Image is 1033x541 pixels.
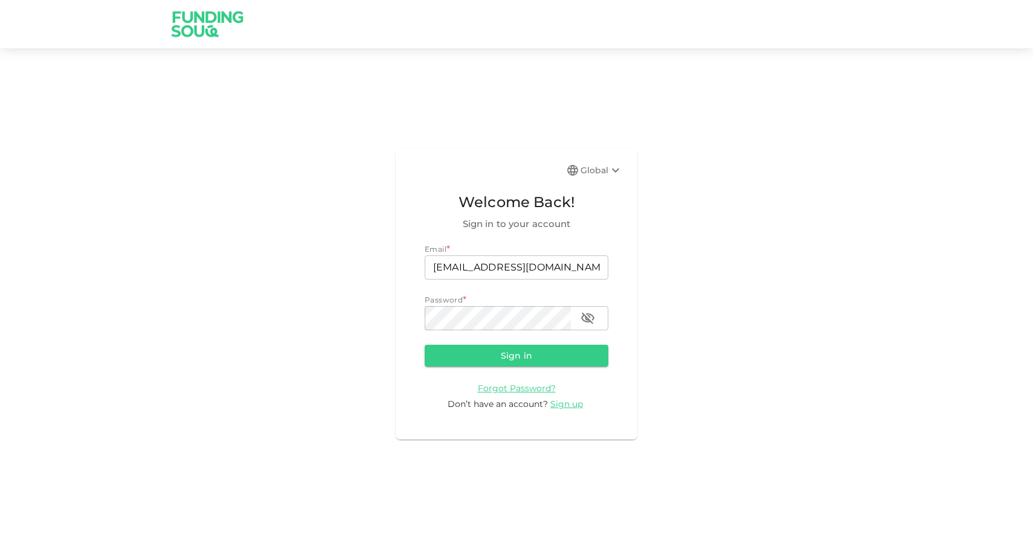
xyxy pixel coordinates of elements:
span: Forgot Password? [478,383,556,394]
div: Global [581,163,623,178]
span: Sign in to your account [425,217,608,231]
input: email [425,255,608,280]
span: Welcome Back! [425,191,608,214]
button: Sign in [425,345,608,367]
span: Don’t have an account? [448,399,548,409]
a: Forgot Password? [478,382,556,394]
span: Email [425,245,446,254]
span: Sign up [550,399,583,409]
span: Password [425,295,463,304]
input: password [425,306,571,330]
